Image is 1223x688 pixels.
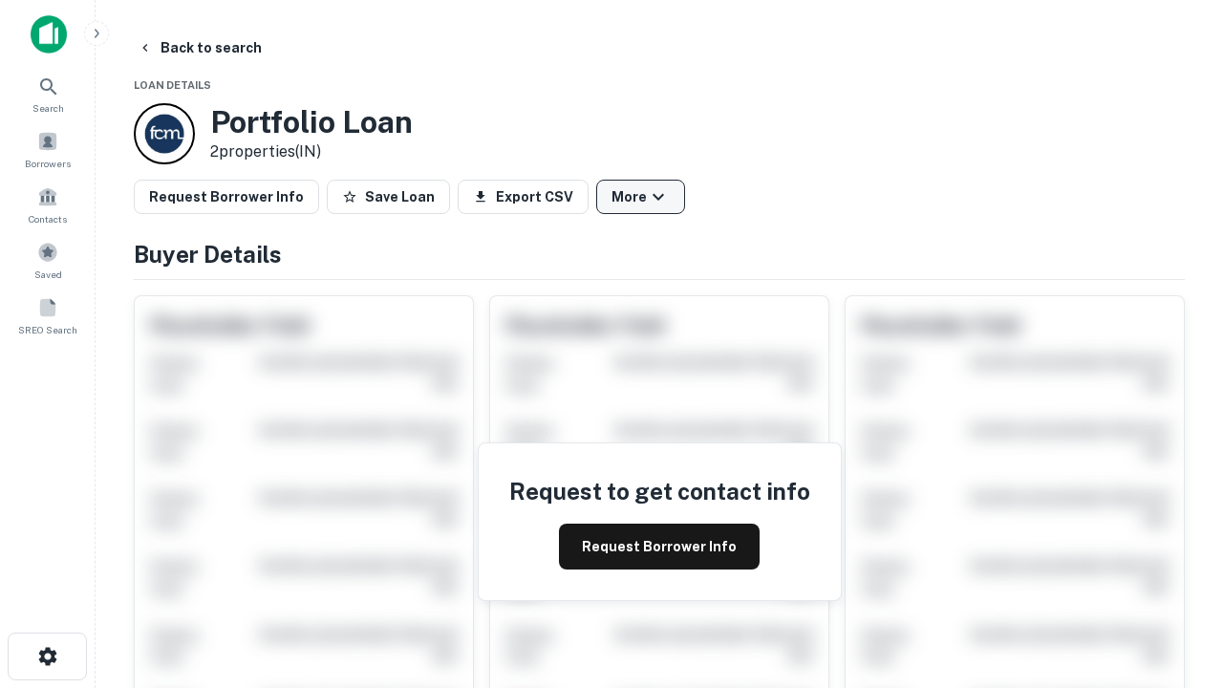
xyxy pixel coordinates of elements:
[210,104,413,140] h3: Portfolio Loan
[130,31,269,65] button: Back to search
[29,211,67,226] span: Contacts
[1127,535,1223,627] iframe: Chat Widget
[6,234,90,286] a: Saved
[596,180,685,214] button: More
[509,474,810,508] h4: Request to get contact info
[134,79,211,91] span: Loan Details
[134,237,1185,271] h4: Buyer Details
[327,180,450,214] button: Save Loan
[32,100,64,116] span: Search
[18,322,77,337] span: SREO Search
[210,140,413,163] p: 2 properties (IN)
[134,180,319,214] button: Request Borrower Info
[6,179,90,230] a: Contacts
[34,267,62,282] span: Saved
[6,68,90,119] a: Search
[559,524,760,570] button: Request Borrower Info
[25,156,71,171] span: Borrowers
[6,123,90,175] a: Borrowers
[31,15,67,54] img: capitalize-icon.png
[458,180,589,214] button: Export CSV
[6,290,90,341] a: SREO Search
